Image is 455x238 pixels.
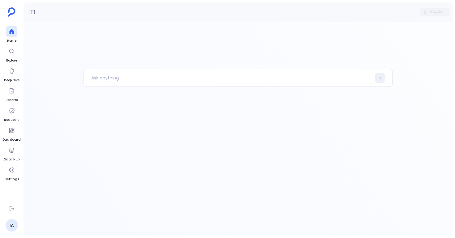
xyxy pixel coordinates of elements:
a: Requests [4,105,19,122]
span: Data Hub [4,157,19,162]
span: Home [6,38,17,43]
a: Dashboard [2,125,21,142]
span: Requests [4,117,19,122]
a: Explore [6,46,17,63]
span: Reports [6,98,18,103]
span: Dashboard [2,137,21,142]
span: Deep Dive [4,78,19,83]
a: IA [6,219,18,232]
a: Reports [6,85,18,103]
a: Data Hub [4,145,19,162]
a: Settings [5,164,19,182]
span: Settings [5,177,19,182]
a: Deep Dive [4,66,19,83]
a: Home [6,26,17,43]
span: Explore [6,58,17,63]
img: petavue logo [8,7,15,17]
